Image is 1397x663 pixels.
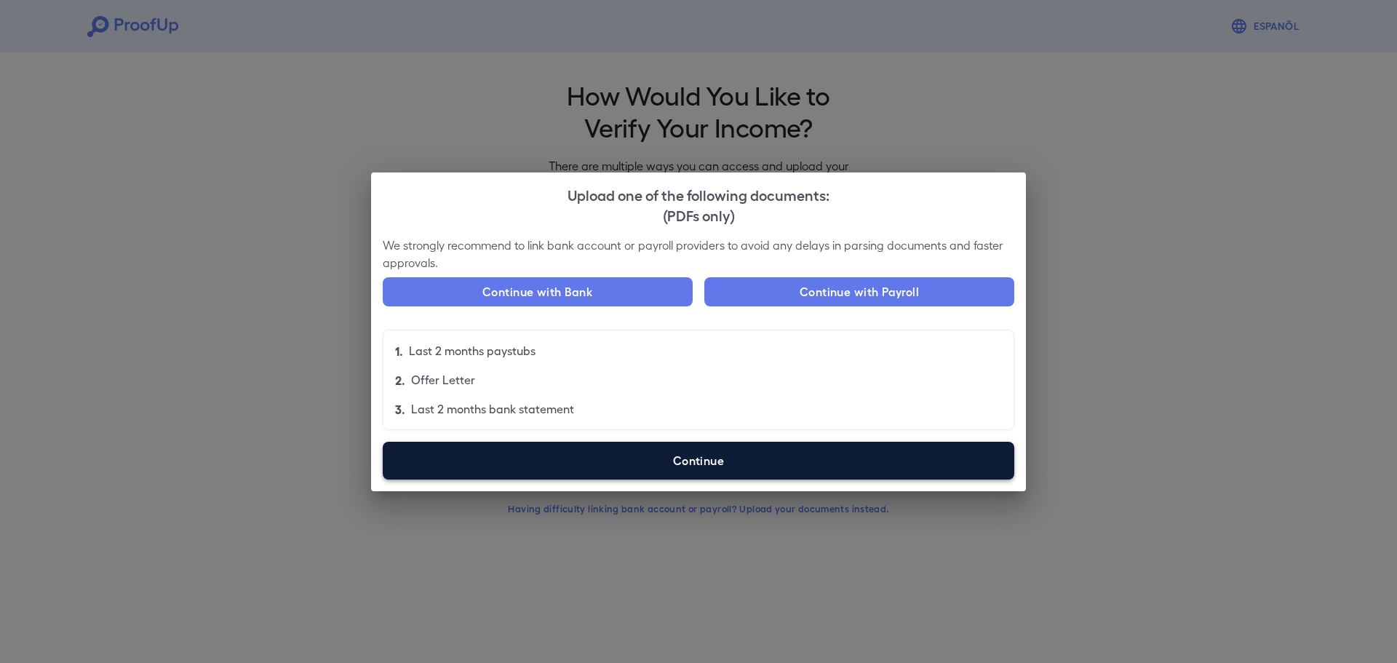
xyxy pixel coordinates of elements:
p: 3. [395,400,405,418]
div: (PDFs only) [383,205,1014,225]
p: 1. [395,342,403,360]
h2: Upload one of the following documents: [371,172,1026,237]
label: Continue [383,442,1014,480]
button: Continue with Payroll [704,277,1014,306]
p: 2. [395,371,405,389]
button: Continue with Bank [383,277,693,306]
p: Last 2 months bank statement [411,400,574,418]
p: We strongly recommend to link bank account or payroll providers to avoid any delays in parsing do... [383,237,1014,271]
p: Offer Letter [411,371,475,389]
p: Last 2 months paystubs [409,342,536,360]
